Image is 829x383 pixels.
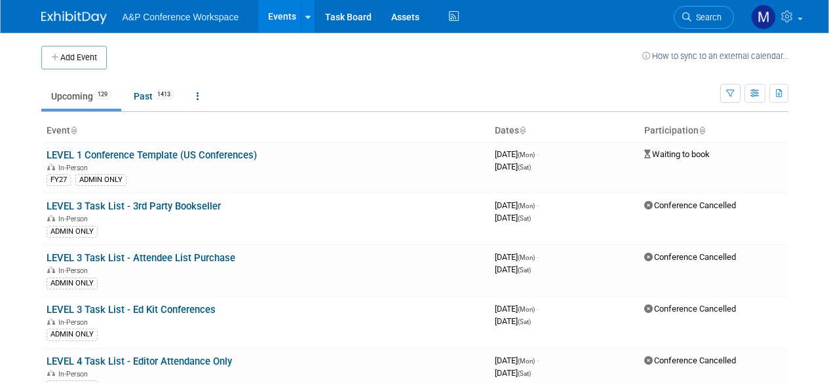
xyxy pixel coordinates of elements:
span: In-Person [58,164,92,172]
span: (Mon) [518,151,535,158]
span: Conference Cancelled [644,252,736,262]
a: LEVEL 1 Conference Template (US Conferences) [47,149,257,161]
span: (Sat) [518,266,531,274]
span: - [537,200,539,210]
span: Conference Cancelled [644,356,736,365]
span: [DATE] [495,368,531,378]
span: [DATE] [495,264,531,274]
span: [DATE] [495,356,539,365]
span: (Sat) [518,215,531,222]
span: [DATE] [495,162,531,172]
th: Dates [490,120,639,142]
a: Sort by Start Date [519,125,526,136]
div: FY27 [47,174,71,186]
span: [DATE] [495,149,539,159]
a: Past1413 [124,84,184,109]
a: Upcoming129 [41,84,121,109]
a: Sort by Event Name [70,125,77,136]
span: In-Person [58,215,92,223]
a: Sort by Participation Type [699,125,705,136]
div: ADMIN ONLY [47,329,98,340]
span: A&P Conference Workspace [123,12,239,22]
span: Search [691,12,722,22]
span: 129 [94,90,111,100]
span: (Sat) [518,370,531,377]
span: [DATE] [495,200,539,210]
span: [DATE] [495,316,531,326]
span: - [537,356,539,365]
span: In-Person [58,318,92,327]
img: In-Person Event [47,318,55,325]
span: [DATE] [495,213,531,223]
span: 1413 [153,90,174,100]
span: (Mon) [518,202,535,210]
a: LEVEL 4 Task List - Editor Attendance Only [47,356,232,367]
span: Conference Cancelled [644,200,736,210]
th: Participation [639,120,788,142]
a: Search [674,6,734,29]
span: (Mon) [518,254,535,261]
div: ADMIN ONLY [47,278,98,289]
span: In-Person [58,266,92,275]
span: - [537,252,539,262]
span: [DATE] [495,304,539,314]
span: (Mon) [518,306,535,313]
button: Add Event [41,46,107,69]
img: In-Person Event [47,370,55,376]
span: In-Person [58,370,92,378]
a: LEVEL 3 Task List - 3rd Party Bookseller [47,200,221,212]
span: - [537,304,539,314]
span: (Sat) [518,164,531,171]
span: [DATE] [495,252,539,262]
a: LEVEL 3 Task List - Attendee List Purchase [47,252,235,264]
span: Waiting to book [644,149,710,159]
span: (Mon) [518,357,535,365]
img: In-Person Event [47,215,55,221]
a: LEVEL 3 Task List - Ed Kit Conferences [47,304,216,316]
img: Mark Strong [751,5,776,29]
img: ExhibitDay [41,11,107,24]
th: Event [41,120,490,142]
span: Conference Cancelled [644,304,736,314]
div: ADMIN ONLY [47,226,98,238]
span: (Sat) [518,318,531,325]
span: - [537,149,539,159]
div: ADMIN ONLY [75,174,126,186]
img: In-Person Event [47,266,55,273]
a: How to sync to an external calendar... [642,51,788,61]
img: In-Person Event [47,164,55,170]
